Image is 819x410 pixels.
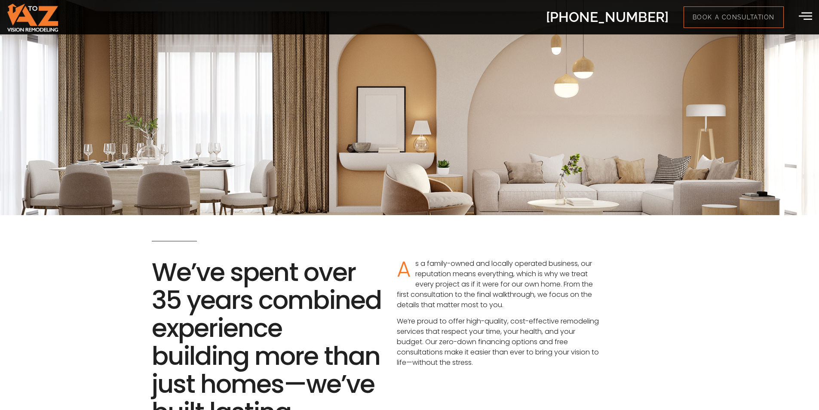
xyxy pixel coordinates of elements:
[546,10,669,24] h2: [PHONE_NUMBER]​
[693,13,775,21] span: Book A Consultation
[397,259,411,280] span: A
[397,259,603,310] p: s a family-owned and locally operated business, our reputation means everything, which is why we ...
[397,316,603,368] p: We’re proud to offer high-quality, cost-effective remodeling services that respect your time, you...
[684,6,784,28] a: Book A Consultation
